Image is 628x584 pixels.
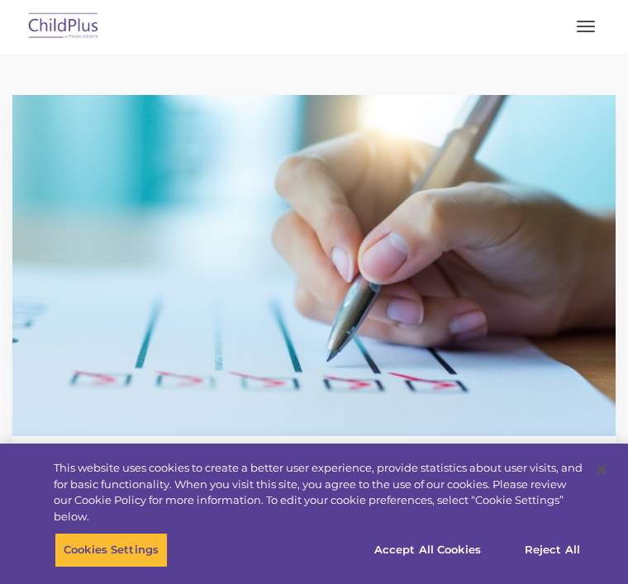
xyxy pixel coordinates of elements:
button: Cookies Settings [55,533,168,567]
div: This website uses cookies to create a better user experience, provide statistics about user visit... [54,460,583,525]
button: Reject All [501,533,604,567]
button: Close [583,452,620,488]
img: ChildPlus by Procare Solutions [25,7,102,46]
button: Accept All Cookies [365,533,490,567]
